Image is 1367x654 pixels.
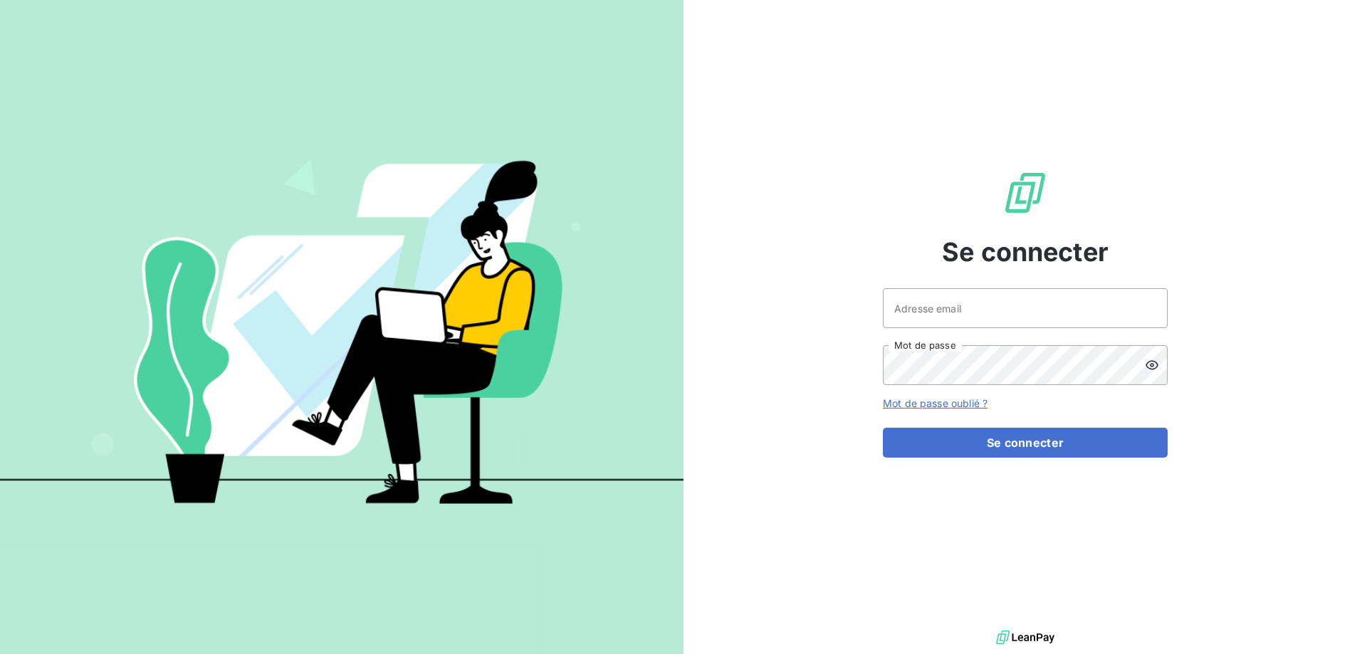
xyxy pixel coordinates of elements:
[883,428,1168,458] button: Se connecter
[883,397,988,409] a: Mot de passe oublié ?
[996,627,1054,648] img: logo
[1002,170,1048,216] img: Logo LeanPay
[883,288,1168,328] input: placeholder
[942,233,1109,271] span: Se connecter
